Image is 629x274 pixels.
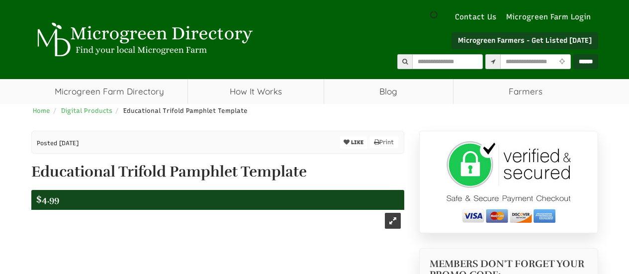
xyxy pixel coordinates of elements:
[37,140,57,147] span: Posted
[369,136,398,148] a: Print
[340,136,367,149] button: LIKE
[36,194,59,205] span: $4.99
[324,79,453,104] a: Blog
[123,107,248,114] span: Educational Trifold Pamphlet Template
[31,22,255,57] img: Microgreen Directory
[450,12,501,22] a: Contact Us
[188,79,324,104] a: How It Works
[59,140,79,147] span: [DATE]
[31,79,188,104] a: Microgreen Farm Directory
[447,141,571,223] img: secure checkout
[61,107,112,114] a: Digital Products
[557,59,567,65] i: Use Current Location
[506,12,596,22] a: Microgreen Farm Login
[31,164,404,180] h1: Educational Trifold Pamphlet Template
[451,32,598,49] a: Microgreen Farmers - Get Listed [DATE]
[350,139,363,146] span: LIKE
[33,107,50,114] a: Home
[453,79,598,104] span: Farmers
